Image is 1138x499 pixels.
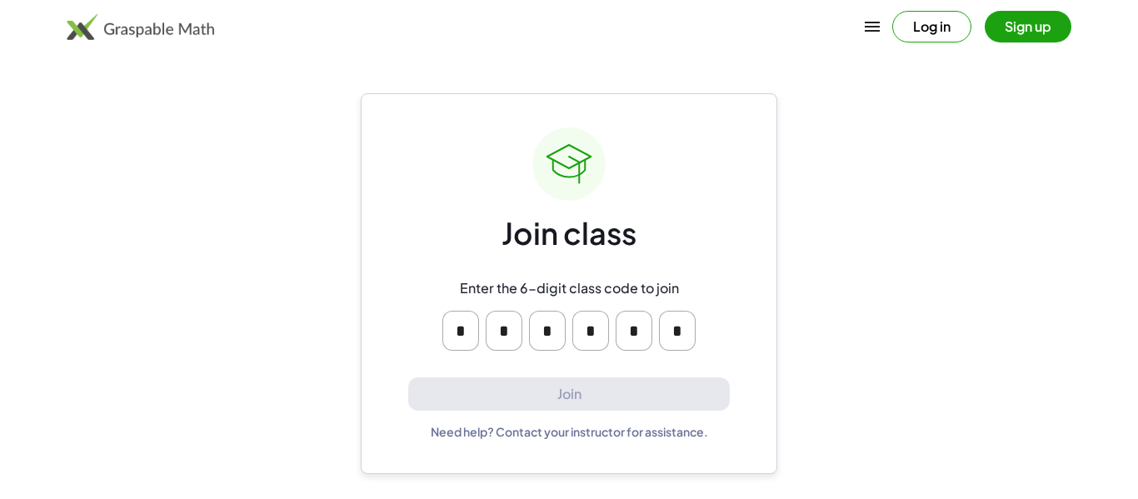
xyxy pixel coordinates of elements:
div: Need help? Contact your instructor for assistance. [431,424,708,439]
button: Log in [892,11,971,42]
button: Join [408,377,730,412]
div: Join class [502,214,636,253]
button: Sign up [985,11,1071,42]
div: Enter the 6-digit class code to join [460,280,679,297]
